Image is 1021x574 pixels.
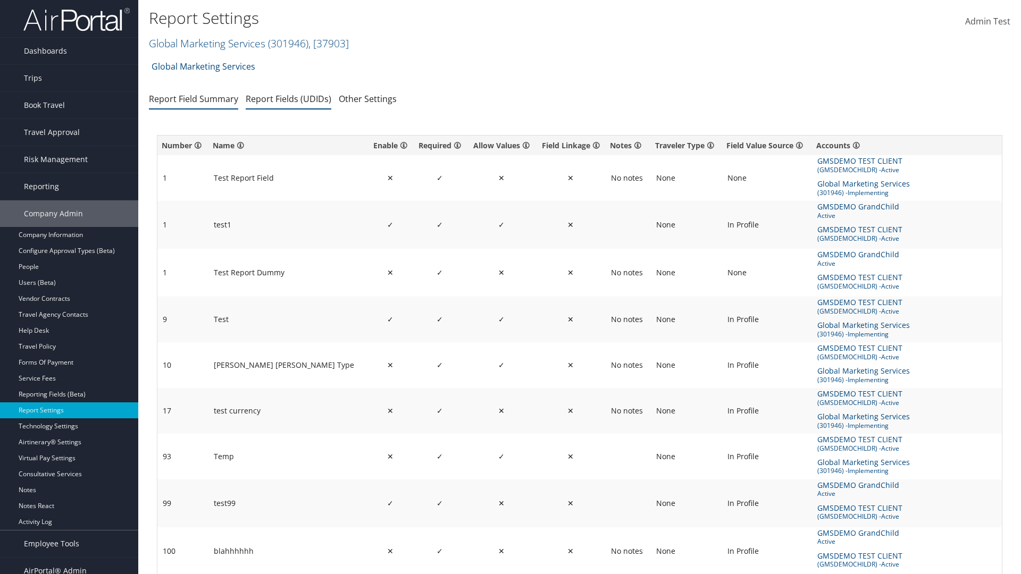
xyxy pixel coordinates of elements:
span: ✓ [387,498,394,508]
h1: Report Settings [149,7,723,29]
span: Reporting [24,173,59,200]
span: ✕ [387,360,394,370]
td: In Profile [722,297,812,342]
td: In Profile [722,479,812,527]
span: ✕ [567,220,574,230]
div: Displays all accounts who use the specific Report Field. [816,140,998,151]
td: None [651,479,722,527]
span: GMSDEMO TEST CLIENT [817,388,905,400]
span: Global Marketing Services [817,319,912,331]
span: ✕ [567,498,574,508]
span: GMSDEMO TEST CLIENT [817,155,905,167]
span: ✓ [498,220,505,230]
td: 1 [157,201,208,249]
span: (GMSDEMOCHILDR) - Active [817,443,973,453]
span: ✓ [437,406,443,416]
span: , [ 37903 ] [308,36,349,50]
td: In Profile [722,201,812,249]
td: In Profile [722,342,812,388]
span: ✕ [498,267,505,277]
span: ✓ [498,451,505,461]
span: (301946) - Implementing [817,420,970,430]
td: Test [208,297,368,342]
td: 9 [157,297,208,342]
span: Active [817,258,911,268]
span: QA [817,247,830,258]
span: Active [817,536,911,546]
span: GMSDEMO TEST CLIENT [817,272,905,283]
span: ✓ [437,220,443,230]
td: None [651,342,722,388]
span: ✓ [437,546,443,556]
a: Other Settings [339,93,397,105]
a: Report Fields (UDIDs) [246,93,331,105]
span: Active [817,488,911,499]
div: Displays the drop-down list value selected and designates the Traveler Type (e.g., Guest) linked ... [655,140,718,151]
span: ✕ [498,546,505,556]
span: ✕ [567,267,574,277]
span: GMSDEMO TEST CLIENT [817,550,905,562]
span: GMSDEMO GrandChild [817,527,901,539]
td: 1 [157,249,208,297]
td: None [722,249,812,297]
td: In Profile [722,388,812,434]
span: (GMSDEMOCHILDR) - Active [817,559,973,569]
a: Admin Test [965,5,1010,38]
span: Employee Tools [24,530,79,557]
span: (GMSDEMOCHILDR) - Active [817,352,973,362]
img: airportal-logo.png [23,7,130,32]
td: [PERSON_NAME] [PERSON_NAME] Type [208,342,368,388]
span: Trips [24,65,42,91]
span: GMSDEMO TEST CLIENT [817,342,905,354]
td: test currency [208,388,368,434]
span: ✕ [567,360,574,370]
span: ✓ [437,498,443,508]
span: ✓ [437,173,443,183]
div: Free form text displaying here provides instructions explaining Reporting Field Linkage (see Repo... [610,140,647,151]
div: ✔ indicates the toggle is On and the Customer requires a value for the Reporting Field and it mus... [417,140,463,151]
div: Number assigned to the specific Reporting Field. Displays sequentially, low to high. [162,140,204,151]
div: Displays the drop-down list value selected and designates where the the Reporting Field value ori... [726,140,808,151]
span: No notes [611,315,643,324]
div: ✔ indicates the toggle is On and values and the Customer has a set of values they want loaded for... [471,140,531,151]
span: ✓ [437,267,443,277]
span: (GMSDEMOCHILDR) - Active [817,398,973,408]
span: ✕ [498,498,505,508]
span: Company Admin [24,200,83,227]
td: 10 [157,342,208,388]
span: (GMSDEMOCHILDR) - Active [817,511,973,521]
a: Report Field Summary [149,93,238,105]
span: ✓ [437,314,443,324]
td: test99 [208,479,368,527]
span: GMSDEMO TEST CLIENT [817,224,905,235]
span: Global Marketing Services [817,178,912,190]
span: Global Marketing Services [817,411,912,423]
span: ✓ [437,360,443,370]
span: QA [817,525,830,537]
span: ✓ [387,314,394,324]
td: 99 [157,479,208,527]
td: 17 [157,388,208,434]
td: Test Report Dummy [208,249,368,297]
div: ✔ indicates the toggle is On and there is an association between Reporting Fields that is documen... [540,140,601,151]
span: ✕ [567,451,574,461]
span: (GMSDEMOCHILDR) - Active [817,233,973,243]
span: No notes [611,406,643,416]
td: 1 [157,155,208,201]
span: ✕ [387,267,394,277]
td: None [651,388,722,434]
span: Global Marketing Services [817,294,912,306]
span: GMSDEMO TEST CLIENT [817,502,905,514]
span: GMSDEMO GrandChild [817,249,901,260]
span: ✓ [387,220,394,230]
span: Global Marketing Services [817,365,912,377]
span: ✓ [498,314,505,324]
span: (301946) - Implementing [817,329,970,339]
span: Risk Management [24,146,88,173]
td: In Profile [722,434,812,479]
span: ✕ [387,173,394,183]
span: (301946) - Implementing [817,188,970,198]
td: None [651,201,722,249]
td: Temp [208,434,368,479]
span: Book Travel [24,92,65,119]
